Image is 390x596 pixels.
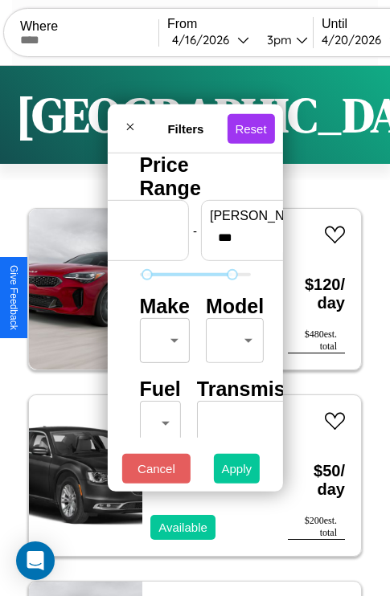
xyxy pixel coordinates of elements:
button: 3pm [254,31,313,48]
button: Cancel [122,454,191,484]
label: min price [43,209,180,223]
div: $ 200 est. total [288,515,345,540]
h4: Price Range [139,153,250,200]
div: $ 480 est. total [288,329,345,353]
label: Where [20,19,158,34]
p: Available [158,516,207,538]
div: Give Feedback [8,265,19,330]
h4: Transmission [197,378,326,401]
div: 4 / 16 / 2026 [172,32,237,47]
button: Reset [227,113,274,143]
h4: Model [206,295,264,318]
div: 3pm [259,32,296,47]
div: 4 / 20 / 2026 [322,32,389,47]
h4: Make [139,295,190,318]
h3: $ 120 / day [288,259,345,329]
label: From [167,17,313,31]
div: Open Intercom Messenger [16,541,55,580]
button: 4/16/2026 [167,31,254,48]
h4: Filters [144,121,227,135]
p: - [193,219,197,241]
h4: Fuel [139,378,180,401]
button: Apply [214,454,261,484]
h3: $ 50 / day [288,446,345,515]
label: [PERSON_NAME] [210,209,347,223]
